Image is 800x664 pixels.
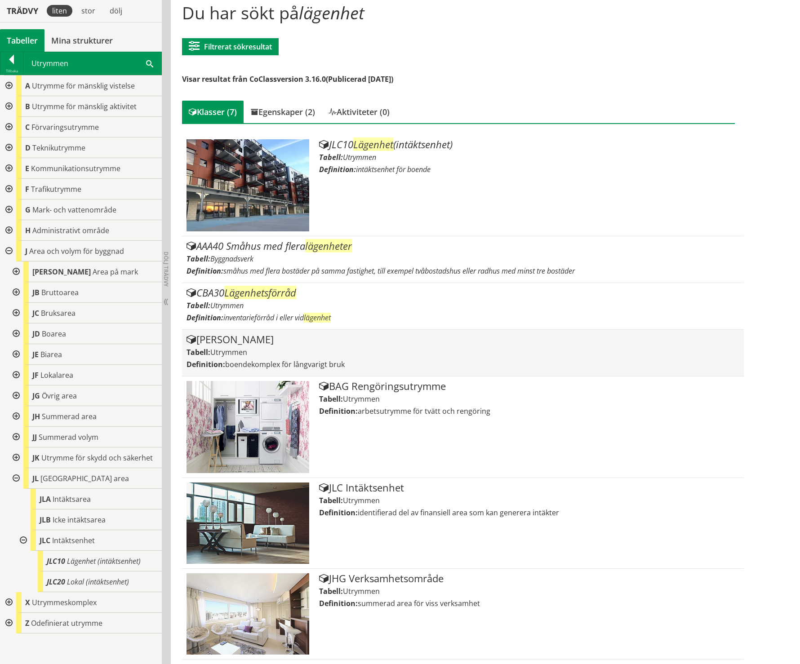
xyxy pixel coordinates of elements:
[32,391,40,401] span: JG
[319,164,356,174] label: Definition:
[319,598,358,608] label: Definition:
[31,184,81,194] span: Trafikutrymme
[93,267,138,277] span: Area på mark
[0,67,23,75] div: Tillbaka
[299,1,364,24] span: lägenhet
[319,139,739,150] div: JLC10 (intäktsenhet)
[182,3,734,22] h1: Du har sökt på
[353,137,393,151] span: Lägenhet
[32,412,40,421] span: JH
[322,101,396,123] div: Aktiviteter (0)
[40,536,50,545] span: JLC
[40,474,129,483] span: [GEOGRAPHIC_DATA] area
[40,350,62,359] span: Biarea
[67,556,141,566] span: Lägenhet (intäktsenhet)
[223,313,331,323] span: inventarieförråd i eller vid
[32,102,137,111] span: Utrymme för mänsklig aktivitet
[2,6,43,16] div: Trädvy
[25,184,29,194] span: F
[187,347,210,357] label: Tabell:
[32,370,39,380] span: JF
[319,483,739,493] div: JLC Intäktsenhet
[32,350,39,359] span: JE
[210,301,244,310] span: Utrymmen
[187,288,739,298] div: CBA30
[42,412,97,421] span: Summerad area
[319,394,343,404] label: Tabell:
[25,143,31,153] span: D
[39,432,98,442] span: Summerad volym
[40,494,51,504] span: JLA
[53,515,106,525] span: Icke intäktsarea
[52,536,95,545] span: Intäktsenhet
[319,573,739,584] div: JHG Verksamhetsområde
[25,81,30,91] span: A
[31,618,102,628] span: Odefinierat utrymme
[187,241,739,252] div: AAA40 Småhus med flera
[225,359,345,369] span: boendekomplex för långvarigt bruk
[358,508,559,518] span: identifierad del av finansiell area som kan generera intäkter
[305,239,352,252] span: lägenheter
[319,586,343,596] label: Tabell:
[32,453,40,463] span: JK
[32,205,116,215] span: Mark- och vattenområde
[343,394,380,404] span: Utrymmen
[32,81,135,91] span: Utrymme för mänsklig vistelse
[319,496,343,505] label: Tabell:
[319,381,739,392] div: BAG Rengöringsutrymme
[223,266,575,276] span: småhus med flera bostäder på samma fastighet, till exempel tvåbostadshus eller radhus med minst t...
[32,308,39,318] span: JC
[25,164,29,173] span: E
[40,370,73,380] span: Lokalarea
[25,226,31,235] span: H
[343,496,380,505] span: Utrymmen
[358,598,480,608] span: summerad area för viss verksamhet
[356,164,431,174] span: intäktsenhet för boende
[47,556,65,566] span: JLC10
[32,598,97,607] span: Utrymmeskomplex
[32,226,109,235] span: Administrativt område
[104,5,128,17] div: dölj
[187,266,223,276] label: Definition:
[25,122,30,132] span: C
[32,288,40,297] span: JB
[47,5,72,17] div: liten
[32,143,85,153] span: Teknikutrymme
[29,246,124,256] span: Area och volym för byggnad
[187,483,309,564] img: Tabell
[25,618,29,628] span: Z
[187,301,210,310] label: Tabell:
[343,586,380,596] span: Utrymmen
[319,152,343,162] label: Tabell:
[187,254,210,264] label: Tabell:
[76,5,101,17] div: stor
[53,494,91,504] span: Intäktsarea
[187,381,309,473] img: Tabell
[182,74,326,84] span: Visar resultat från CoClassversion 3.16.0
[42,329,66,339] span: Boarea
[343,152,376,162] span: Utrymmen
[319,406,358,416] label: Definition:
[41,308,76,318] span: Bruksarea
[187,359,225,369] label: Definition:
[358,406,490,416] span: arbetsutrymme för tvätt och rengöring
[32,474,39,483] span: JL
[41,288,79,297] span: Bruttoarea
[25,102,30,111] span: B
[224,286,296,299] span: Lägenhetsförråd
[25,246,27,256] span: J
[25,205,31,215] span: G
[25,598,30,607] span: X
[162,252,170,287] span: Dölj trädvy
[47,577,65,587] span: JLC20
[210,347,247,357] span: Utrymmen
[42,391,77,401] span: Övrig area
[187,334,739,345] div: [PERSON_NAME]
[210,254,253,264] span: Byggnadsverk
[32,267,91,277] span: [PERSON_NAME]
[182,38,279,55] button: Filtrerat sökresultat
[32,329,40,339] span: JD
[40,515,51,525] span: JLB
[187,573,309,655] img: Tabell
[31,122,99,132] span: Förvaringsutrymme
